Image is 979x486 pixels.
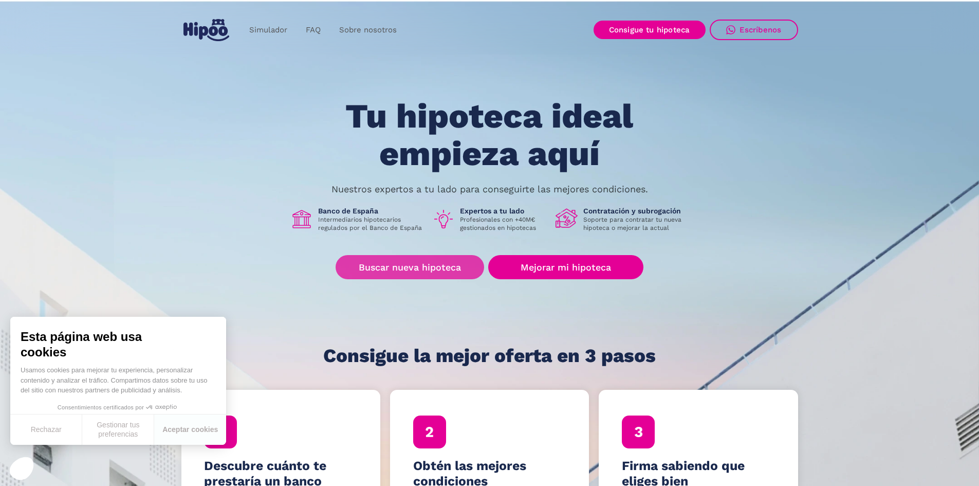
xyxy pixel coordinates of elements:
p: Soporte para contratar tu nueva hipoteca o mejorar la actual [583,215,689,232]
p: Profesionales con +40M€ gestionados en hipotecas [460,215,547,232]
h1: Banco de España [318,206,424,215]
a: Sobre nosotros [330,20,406,40]
h1: Contratación y subrogación [583,206,689,215]
a: Mejorar mi hipoteca [488,255,643,279]
a: home [181,15,232,45]
h1: Tu hipoteca ideal empieza aquí [294,98,684,172]
a: Simulador [240,20,297,40]
a: FAQ [297,20,330,40]
h1: Expertos a tu lado [460,206,547,215]
a: Buscar nueva hipoteca [336,255,484,279]
p: Intermediarios hipotecarios regulados por el Banco de España [318,215,424,232]
h1: Consigue la mejor oferta en 3 pasos [323,346,656,366]
a: Consigue tu hipoteca [594,21,706,39]
a: Escríbenos [710,20,798,40]
div: Escríbenos [740,25,782,34]
p: Nuestros expertos a tu lado para conseguirte las mejores condiciones. [331,185,648,193]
